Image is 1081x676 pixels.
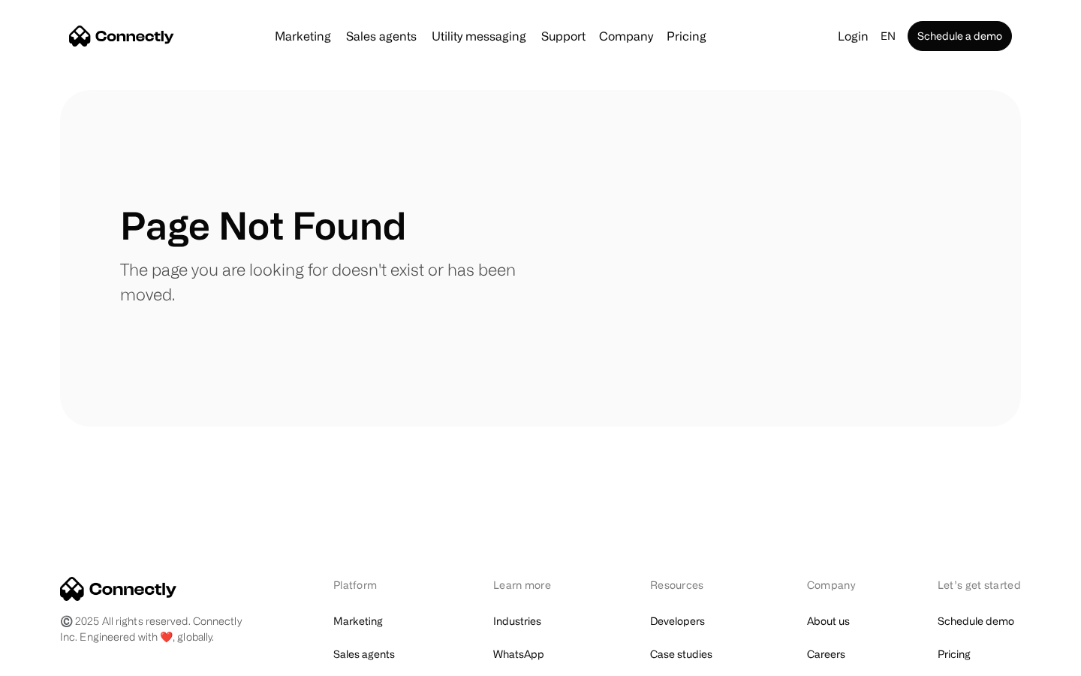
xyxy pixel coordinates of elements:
[661,30,712,42] a: Pricing
[30,650,90,671] ul: Language list
[15,648,90,671] aside: Language selected: English
[120,203,406,248] h1: Page Not Found
[650,611,705,632] a: Developers
[269,30,337,42] a: Marketing
[832,26,875,47] a: Login
[493,611,541,632] a: Industries
[807,644,845,665] a: Careers
[807,577,860,593] div: Company
[599,26,653,47] div: Company
[650,644,712,665] a: Case studies
[881,26,896,47] div: en
[938,644,971,665] a: Pricing
[340,30,423,42] a: Sales agents
[908,21,1012,51] a: Schedule a demo
[938,577,1021,593] div: Let’s get started
[493,577,572,593] div: Learn more
[333,611,383,632] a: Marketing
[120,257,540,306] p: The page you are looking for doesn't exist or has been moved.
[650,577,729,593] div: Resources
[807,611,850,632] a: About us
[333,644,395,665] a: Sales agents
[426,30,532,42] a: Utility messaging
[938,611,1014,632] a: Schedule demo
[535,30,592,42] a: Support
[333,577,415,593] div: Platform
[493,644,544,665] a: WhatsApp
